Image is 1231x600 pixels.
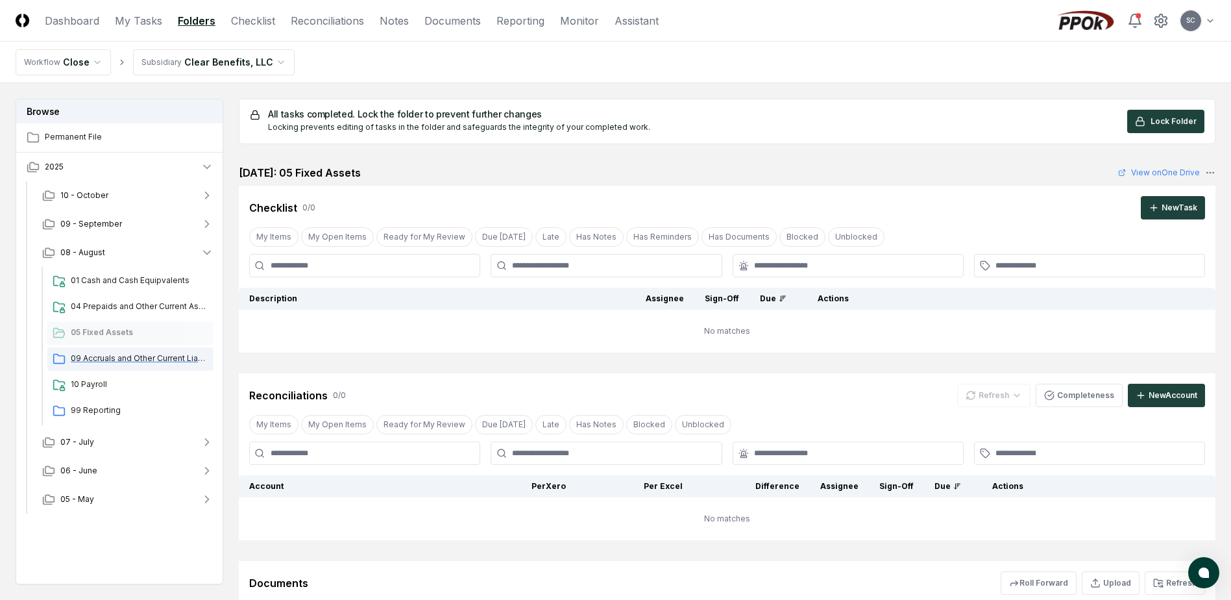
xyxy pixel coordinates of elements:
[60,465,97,477] span: 06 - June
[626,415,672,434] button: Blocked
[115,13,162,29] a: My Tasks
[535,227,567,247] button: Late
[869,475,924,497] th: Sign-Off
[32,456,224,485] button: 06 - June
[60,190,108,201] span: 10 - October
[24,56,60,68] div: Workflow
[249,227,299,247] button: My Items
[32,181,224,210] button: 10 - October
[268,121,650,133] div: Locking prevents editing of tasks in the folder and safeguards the integrity of your completed work.
[16,153,224,181] button: 2025
[779,227,825,247] button: Blocked
[810,475,869,497] th: Assignee
[1188,557,1219,588] button: atlas-launcher
[626,227,699,247] button: Has Reminders
[249,388,328,403] div: Reconciliations
[301,415,374,434] button: My Open Items
[807,293,1205,305] div: Actions
[569,415,624,434] button: Has Notes
[1179,9,1202,32] button: SC
[71,301,208,312] span: 04 Prepaids and Other Current Assets
[675,415,731,434] button: Unblocked
[239,165,361,181] h2: [DATE]: 05 Fixed Assets
[71,379,208,390] span: 10 Payroll
[635,288,694,310] th: Assignee
[141,56,182,68] div: Subsidiary
[694,288,750,310] th: Sign-Off
[496,13,544,29] a: Reporting
[302,202,315,214] div: 0 / 0
[45,131,213,143] span: Permanent File
[615,13,659,29] a: Assistant
[459,475,576,497] th: Per Xero
[47,399,213,423] a: 99 Reporting
[60,247,105,258] span: 08 - August
[1145,571,1205,595] button: Refresh
[1128,384,1205,407] button: NewAccount
[376,227,472,247] button: Ready for My Review
[47,347,213,371] a: 09 Accruals and Other Current Liabilities
[1118,167,1200,179] a: View onOne Drive
[333,390,346,401] div: 0 / 0
[239,497,1215,540] td: No matches
[47,295,213,319] a: 04 Prepaids and Other Current Assets
[701,227,777,247] button: Has Documents
[249,200,297,216] div: Checklist
[982,481,1206,492] div: Actions
[1001,571,1077,595] button: Roll Forward
[47,321,213,345] a: 05 Fixed Assets
[32,428,224,456] button: 07 - July
[60,436,94,448] span: 07 - July
[47,269,213,293] a: 01 Cash and Cash Equipvalents
[32,485,224,514] button: 05 - May
[291,13,364,29] a: Reconciliations
[1054,10,1117,31] img: PPOk logo
[16,14,29,27] img: Logo
[32,238,224,267] button: 08 - August
[45,161,64,173] span: 2025
[239,288,635,310] th: Description
[1149,390,1197,401] div: New Account
[1162,202,1197,214] div: New Task
[239,310,1215,353] td: No matches
[560,13,599,29] a: Monitor
[71,353,208,364] span: 09 Accruals and Other Current Liabilities
[475,227,533,247] button: Due Today
[380,13,409,29] a: Notes
[301,227,374,247] button: My Open Items
[576,475,693,497] th: Per Excel
[178,13,215,29] a: Folders
[1127,110,1204,133] button: Lock Folder
[71,405,208,416] span: 99 Reporting
[71,327,208,338] span: 05 Fixed Assets
[1186,16,1195,25] span: SC
[569,227,624,247] button: Has Notes
[16,49,295,75] nav: breadcrumb
[71,275,208,286] span: 01 Cash and Cash Equipvalents
[231,13,275,29] a: Checklist
[828,227,884,247] button: Unblocked
[934,481,961,492] div: Due
[60,494,94,505] span: 05 - May
[535,415,567,434] button: Late
[760,293,786,305] div: Due
[475,415,533,434] button: Due Today
[16,181,224,516] div: 2025
[1141,196,1205,219] button: NewTask
[249,575,308,591] div: Documents
[16,123,224,152] a: Permanent File
[1036,384,1123,407] button: Completeness
[268,110,650,119] h5: All tasks completed. Lock the folder to prevent further changes
[47,373,213,397] a: 10 Payroll
[45,13,99,29] a: Dashboard
[249,481,449,492] div: Account
[16,99,223,123] h3: Browse
[32,267,224,428] div: 08 - August
[32,210,224,238] button: 09 - September
[693,475,810,497] th: Difference
[1151,116,1197,127] span: Lock Folder
[249,415,299,434] button: My Items
[60,218,122,230] span: 09 - September
[424,13,481,29] a: Documents
[376,415,472,434] button: Ready for My Review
